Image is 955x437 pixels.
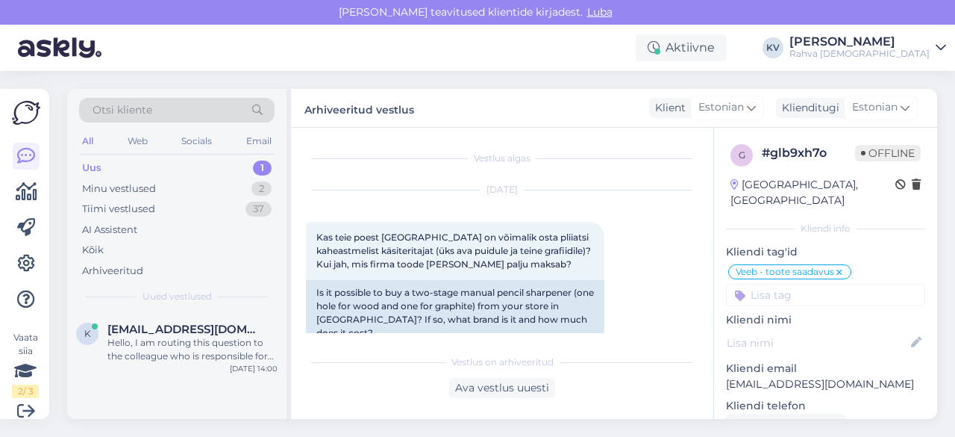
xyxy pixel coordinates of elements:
div: Vestlus algas [306,152,698,165]
div: [DATE] 14:00 [230,363,278,374]
div: 1 [253,161,272,176]
div: Uus [82,161,101,176]
div: Web [125,131,151,151]
div: # glb9xh7o [762,144,855,162]
span: Offline [855,145,921,161]
div: Klient [649,100,686,116]
span: katrin.lyys@gmail.com [107,323,263,336]
p: Kliendi tag'id [726,244,925,260]
div: Kõik [82,243,104,258]
span: k [84,328,91,339]
label: Arhiveeritud vestlus [304,98,414,118]
div: Is it possible to buy a two-stage manual pencil sharpener (one hole for wood and one for graphite... [306,280,604,346]
div: Vaata siia [12,331,39,398]
span: Otsi kliente [93,102,152,118]
p: [EMAIL_ADDRESS][DOMAIN_NAME] [726,376,925,392]
div: Minu vestlused [82,182,156,196]
div: 2 / 3 [12,385,39,398]
span: Vestlus on arhiveeritud [451,356,554,369]
span: Estonian [852,99,898,116]
img: Askly Logo [12,101,40,125]
div: 2 [251,182,272,196]
span: Veeb - toote saadavus [736,267,834,276]
a: [PERSON_NAME]Rahva [DEMOGRAPHIC_DATA] [789,36,946,60]
span: Uued vestlused [143,290,212,303]
span: Luba [583,5,617,19]
div: Küsi telefoninumbrit [726,414,846,434]
div: Tiimi vestlused [82,202,155,217]
input: Lisa nimi [727,335,908,351]
div: [DATE] [306,183,698,196]
span: Kas teie poest [GEOGRAPHIC_DATA] on võimalik osta pliiatsi kaheastmelist käsiteritajat (üks ava p... [316,232,595,270]
div: Kliendi info [726,222,925,235]
div: [PERSON_NAME] [789,36,930,48]
div: All [79,131,96,151]
input: Lisa tag [726,284,925,306]
span: Estonian [698,99,744,116]
p: Kliendi telefon [726,398,925,414]
p: Kliendi nimi [726,312,925,328]
div: Arhiveeritud [82,264,143,279]
span: g [739,149,745,161]
div: Socials [178,131,215,151]
div: Ava vestlus uuesti [449,378,555,398]
div: KV [763,37,783,58]
p: Kliendi email [726,361,925,376]
div: Hello, I am routing this question to the colleague who is responsible for this topic. The reply m... [107,336,278,363]
div: Email [243,131,275,151]
div: 37 [245,202,272,217]
div: Klienditugi [776,100,839,116]
div: Aktiivne [636,34,727,61]
div: Rahva [DEMOGRAPHIC_DATA] [789,48,930,60]
div: [GEOGRAPHIC_DATA], [GEOGRAPHIC_DATA] [730,177,895,208]
div: AI Assistent [82,223,137,238]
